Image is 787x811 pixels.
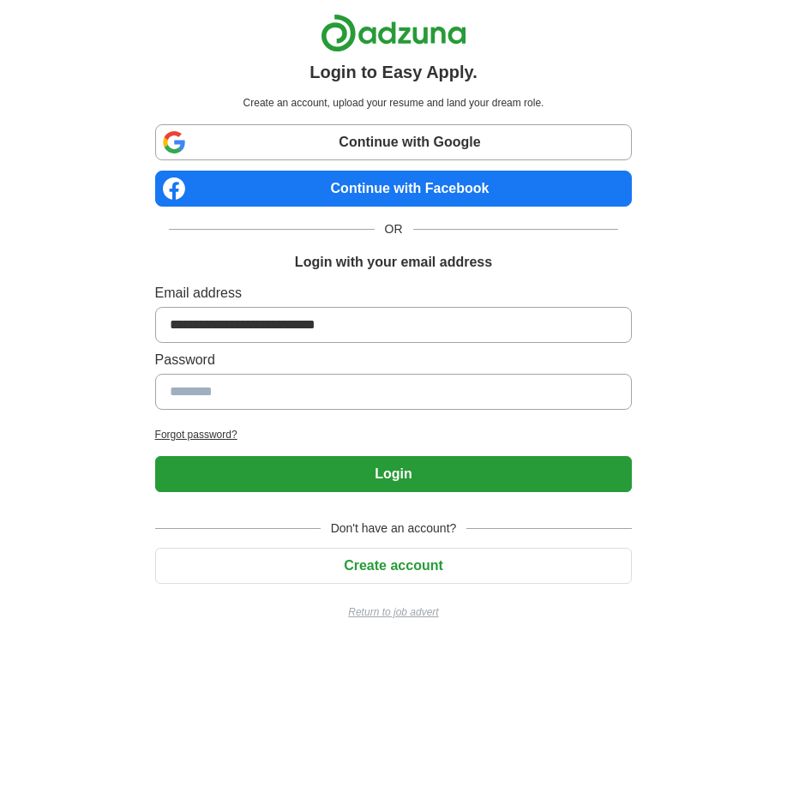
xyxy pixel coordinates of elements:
img: Adzuna logo [321,14,466,52]
a: Continue with Facebook [155,171,633,207]
a: Continue with Google [155,124,633,160]
button: Create account [155,548,633,584]
a: Return to job advert [155,604,633,620]
label: Email address [155,283,633,303]
span: OR [375,220,413,238]
a: Create account [155,558,633,573]
h1: Login to Easy Apply. [309,59,478,85]
span: Don't have an account? [321,520,467,538]
button: Login [155,456,633,492]
p: Create an account, upload your resume and land your dream role. [159,95,629,111]
a: Forgot password? [155,427,633,442]
h1: Login with your email address [295,252,492,273]
label: Password [155,350,633,370]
